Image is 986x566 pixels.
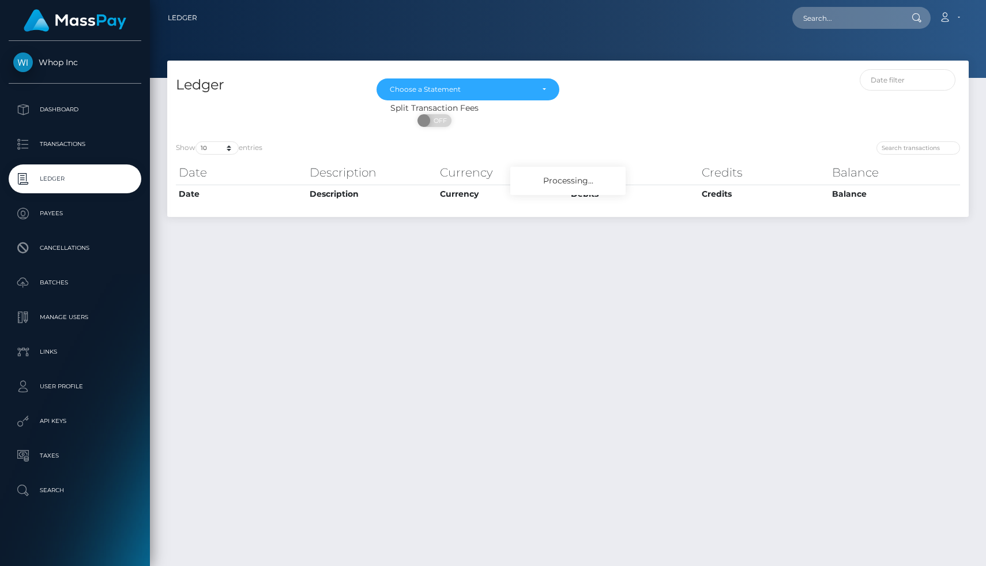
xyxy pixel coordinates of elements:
p: Payees [13,205,137,222]
th: Description [307,161,438,184]
th: Credits [699,185,830,203]
th: Balance [829,185,960,203]
a: Links [9,338,141,366]
th: Debits [568,161,699,184]
p: Search [13,482,137,499]
img: MassPay Logo [24,9,126,32]
span: OFF [424,114,453,127]
a: Taxes [9,441,141,470]
div: Split Transaction Fees [167,102,702,114]
th: Debits [568,185,699,203]
a: Payees [9,199,141,228]
p: Manage Users [13,309,137,326]
a: Manage Users [9,303,141,332]
a: Transactions [9,130,141,159]
button: Choose a Statement [377,78,560,100]
p: Batches [13,274,137,291]
th: Description [307,185,438,203]
p: Ledger [13,170,137,188]
a: Batches [9,268,141,297]
p: Cancellations [13,239,137,257]
p: Links [13,343,137,361]
p: Taxes [13,447,137,464]
span: Whop Inc [9,57,141,68]
th: Currency [437,185,568,203]
a: Dashboard [9,95,141,124]
a: Ledger [9,164,141,193]
label: Show entries [176,141,262,155]
a: User Profile [9,372,141,401]
th: Currency [437,161,568,184]
input: Search... [792,7,901,29]
a: Cancellations [9,234,141,263]
input: Search transactions [876,141,960,155]
select: Showentries [195,141,239,155]
p: Transactions [13,136,137,153]
div: Processing... [510,167,626,195]
p: User Profile [13,378,137,395]
th: Credits [699,161,830,184]
h4: Ledger [176,75,359,95]
input: Date filter [860,69,955,91]
a: API Keys [9,407,141,436]
th: Date [176,161,307,184]
th: Date [176,185,307,203]
img: Whop Inc [13,53,33,72]
a: Ledger [168,6,197,30]
p: API Keys [13,413,137,430]
th: Balance [829,161,960,184]
p: Dashboard [13,101,137,118]
a: Search [9,476,141,505]
div: Choose a Statement [390,85,533,94]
